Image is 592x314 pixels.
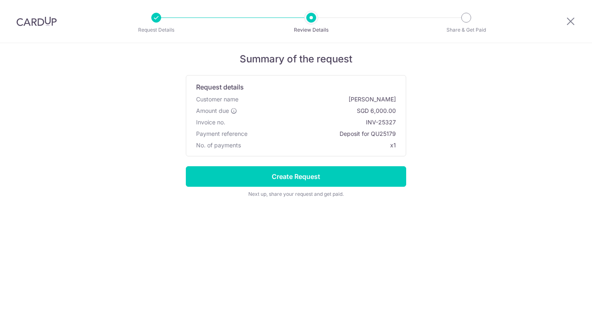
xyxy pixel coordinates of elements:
[196,141,241,149] span: No. of payments
[16,16,57,26] img: CardUp
[251,130,396,138] span: Deposit for QU25179
[196,107,237,115] label: Amount due
[240,107,396,115] span: SGD 6,000.00
[186,190,406,198] div: Next up, share your request and get paid.
[539,289,584,310] iframe: Opens a widget where you can find more information
[281,26,342,34] p: Review Details
[196,118,225,126] span: Invoice no.
[196,82,244,92] span: Request details
[186,53,406,65] h5: Summary of the request
[186,166,406,187] input: Create Request
[196,130,247,138] span: Payment reference
[196,95,238,103] span: Customer name
[390,142,396,149] span: x1
[229,118,396,126] span: INV-25327
[126,26,187,34] p: Request Details
[242,95,396,103] span: [PERSON_NAME]
[436,26,497,34] p: Share & Get Paid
